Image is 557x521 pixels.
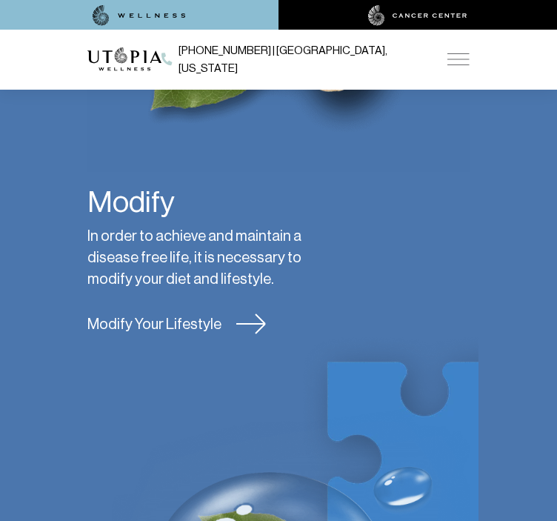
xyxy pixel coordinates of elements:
[93,5,186,26] img: wellness
[161,42,429,78] a: [PHONE_NUMBER] | [GEOGRAPHIC_DATA], [US_STATE]
[179,42,429,78] span: [PHONE_NUMBER] | [GEOGRAPHIC_DATA], [US_STATE]
[87,225,328,302] p: In order to achieve and maintain a disease free life, it is necessary to modify your diet and lif...
[87,184,328,219] h4: Modify
[87,47,161,71] img: logo
[87,313,328,335] a: Modify Your Lifestyle
[447,53,470,65] img: icon-hamburger
[368,5,467,26] img: cancer center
